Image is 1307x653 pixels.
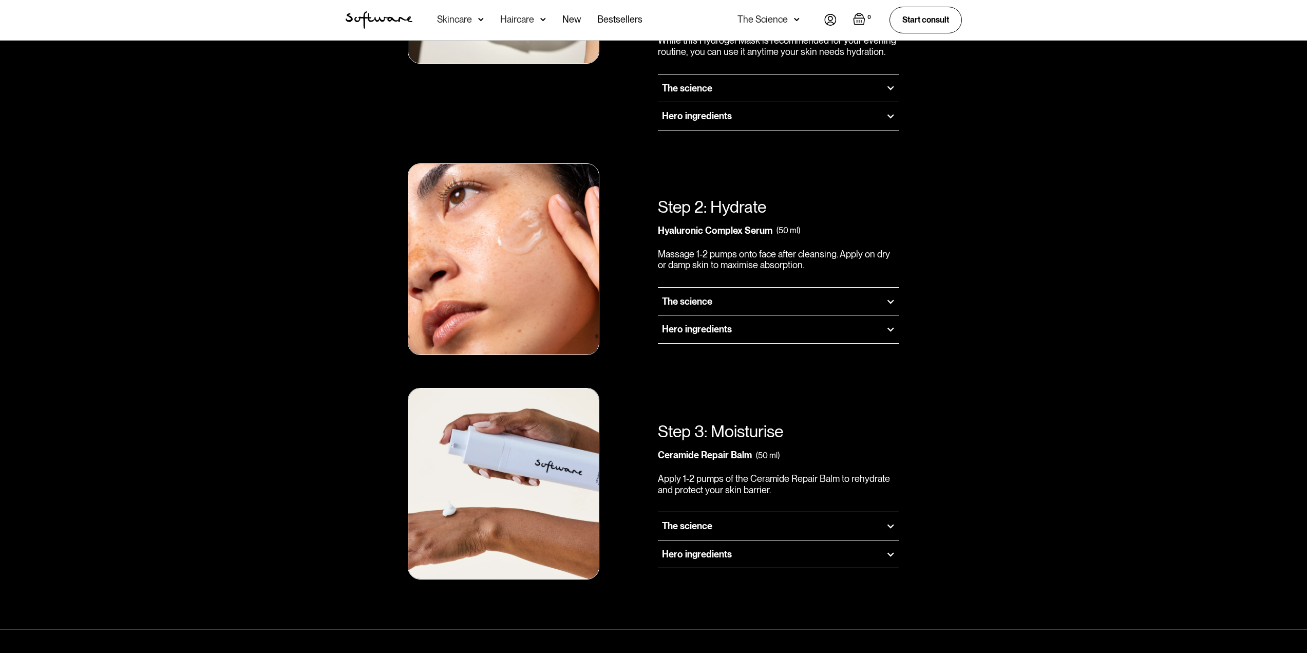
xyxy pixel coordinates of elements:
[662,296,712,307] div: The science
[865,13,873,22] div: 0
[662,110,732,122] div: Hero ingredients
[658,249,900,271] p: Massage 1-2 pumps onto face after cleansing. Apply on dry or damp skin to maximise absorption.
[737,14,788,25] div: The Science
[478,14,484,25] img: arrow down
[346,11,412,29] a: home
[776,226,800,235] div: (50 ml)
[658,225,772,236] div: Hyaluronic Complex Serum
[658,450,752,461] div: Ceramide Repair Balm
[540,14,546,25] img: arrow down
[658,473,900,495] p: Apply 1-2 pumps of the Ceramide Repair Balm to rehydrate and protect your skin barrier.
[500,14,534,25] div: Haircare
[658,422,783,441] h3: Step 3: Moisturise
[437,14,472,25] div: Skincare
[853,13,873,27] a: Open empty cart
[756,451,780,460] div: (50 ml)
[889,7,962,33] a: Start consult
[662,83,712,94] div: The science
[662,520,712,532] div: The science
[346,11,412,29] img: Software Logo
[662,549,732,560] div: Hero ingredients
[662,324,732,335] div: Hero ingredients
[658,197,766,217] h3: Step 2: Hydrate
[794,14,800,25] img: arrow down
